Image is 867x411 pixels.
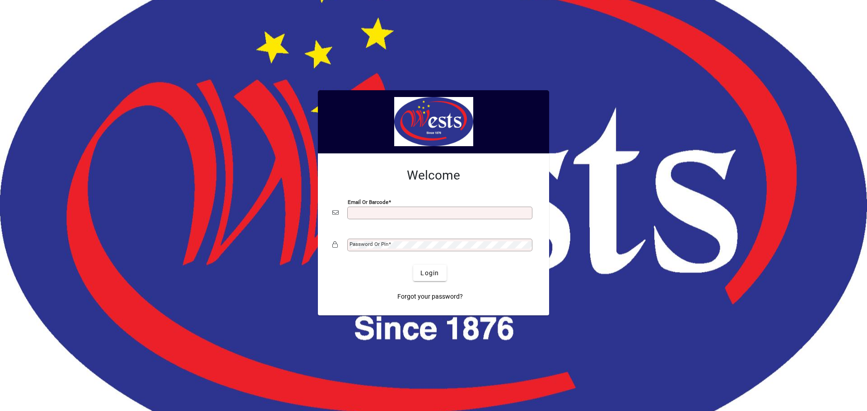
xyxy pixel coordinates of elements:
span: Forgot your password? [397,292,463,301]
mat-label: Email or Barcode [348,199,388,205]
span: Login [420,268,439,278]
mat-label: Password or Pin [350,241,388,247]
a: Forgot your password? [394,288,466,305]
button: Login [413,265,446,281]
h2: Welcome [332,168,535,183]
